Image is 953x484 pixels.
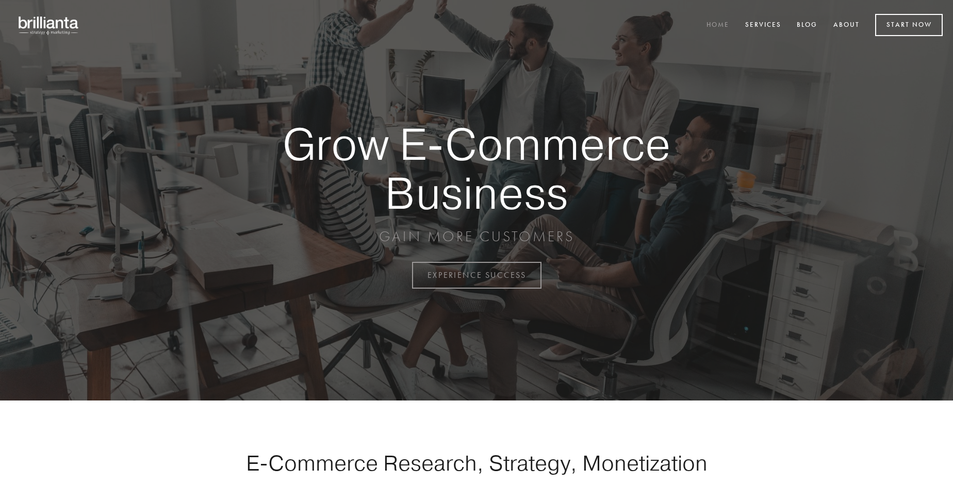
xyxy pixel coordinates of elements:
a: Start Now [875,14,943,36]
a: Services [738,17,788,34]
a: EXPERIENCE SUCCESS [412,262,541,289]
a: About [827,17,866,34]
a: Home [700,17,736,34]
strong: Grow E-Commerce Business [247,120,706,217]
p: GAIN MORE CUSTOMERS [247,227,706,246]
a: Blog [790,17,824,34]
h1: E-Commerce Research, Strategy, Monetization [213,450,740,476]
img: brillianta - research, strategy, marketing [10,10,88,40]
